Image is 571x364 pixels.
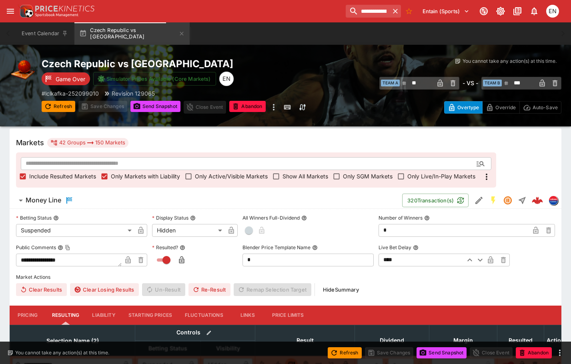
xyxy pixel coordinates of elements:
p: Copy To Clipboard [42,89,99,98]
button: Event Calendar [17,22,73,45]
span: Team B [483,80,502,86]
button: 320Transaction(s) [402,194,469,207]
button: Toggle light/dark mode [493,4,508,18]
th: Actions [544,325,571,356]
button: Clear Losing Results [70,283,139,296]
div: 42 Groups 150 Markets [50,138,125,148]
button: Resulting [46,306,86,325]
button: Bulk edit [204,328,214,338]
button: Abandon [516,347,552,358]
button: Open [473,156,488,171]
button: Money Line [10,192,402,208]
button: Liability [86,306,122,325]
button: Refresh [328,347,361,358]
h6: - VS - [463,79,478,87]
th: Result [255,325,355,356]
button: Re-Result [188,283,230,296]
button: Abandon [229,101,265,112]
p: Auto-Save [533,103,558,112]
p: Override [495,103,516,112]
button: All Winners Full-Dividend [301,215,307,221]
label: Market Actions [16,271,555,283]
input: search [346,5,390,18]
th: Dividend [355,325,429,356]
button: Suspended [501,193,515,208]
th: Resulted [497,325,544,356]
div: Eamon Nunn [546,5,559,18]
button: Send Snapshot [417,347,467,358]
div: Suspended [16,224,134,237]
span: Mark an event as closed and abandoned. [516,348,552,356]
button: Fluctuations [178,306,230,325]
button: Straight [515,193,529,208]
p: You cannot take any action(s) at this time. [15,349,109,356]
p: Display Status [152,214,188,221]
p: Number of Winners [379,214,423,221]
span: Show All Markets [282,172,328,180]
div: 7d73b606-b8d1-4259-a80d-1b986d2f9792 [532,195,543,206]
p: Game Over [56,75,85,83]
h2: Copy To Clipboard [42,58,345,70]
button: HideSummary [318,283,364,296]
button: more [555,348,565,358]
button: Links [230,306,266,325]
img: PriceKinetics Logo [18,3,34,19]
button: Public CommentsCopy To Clipboard [58,245,63,250]
button: Czech Republic vs [GEOGRAPHIC_DATA] [74,22,190,45]
button: No Bookmarks [403,5,415,18]
p: Revision 129065 [112,89,155,98]
a: 7d73b606-b8d1-4259-a80d-1b986d2f9792 [529,192,545,208]
button: Auto-Save [519,101,561,114]
button: Eamon Nunn [544,2,561,20]
th: Margin [429,325,497,356]
span: Only Active/Visible Markets [195,172,268,180]
button: Number of Winners [424,215,430,221]
button: Send Snapshot [130,101,180,112]
button: Betting Status [53,215,59,221]
p: You cannot take any action(s) at this time. [463,58,557,65]
button: Refresh [42,101,75,112]
button: Clear Results [16,283,67,296]
button: Blender Price Template Name [312,245,318,250]
button: Pricing [10,306,46,325]
button: Override [482,101,519,114]
span: Only Markets with Liability [111,172,180,180]
button: Select Tenant [418,5,474,18]
button: Notifications [527,4,541,18]
img: logo-cerberus--red.svg [532,195,543,206]
span: Include Resulted Markets [29,172,96,180]
button: Overtype [444,101,483,114]
th: Controls [135,325,255,340]
p: Betting Status [16,214,52,221]
div: Hidden [152,224,225,237]
svg: Suspended [503,196,513,205]
button: Display Status [190,215,196,221]
h5: Markets [16,138,44,147]
button: Copy To Clipboard [65,245,70,250]
button: more [269,101,278,114]
span: Un-Result [142,283,185,296]
span: Only SGM Markets [343,172,393,180]
img: lclkafka [549,196,558,205]
img: basketball.png [10,58,35,83]
button: Edit Detail [472,193,486,208]
p: Live Bet Delay [379,244,411,251]
button: Live Bet Delay [413,245,419,250]
span: Selection Name (2) [38,336,108,346]
h6: Money Line [26,196,61,204]
p: Overtype [457,103,479,112]
p: All Winners Full-Dividend [242,214,300,221]
span: Mark an event as closed and abandoned. [229,102,265,110]
svg: More [482,172,491,182]
p: Public Comments [16,244,56,251]
button: SGM Enabled [486,193,501,208]
button: Simulator Prices Available (Core Markets) [93,72,216,86]
button: Price Limits [266,306,311,325]
span: Only Live/In-Play Markets [407,172,475,180]
p: Blender Price Template Name [242,244,311,251]
button: Documentation [510,4,525,18]
p: Resulted? [152,244,178,251]
div: Start From [444,101,561,114]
